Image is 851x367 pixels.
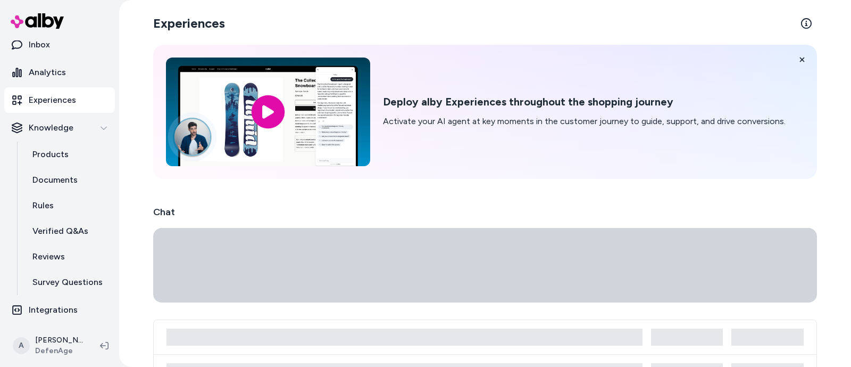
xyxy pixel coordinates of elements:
[22,270,115,295] a: Survey Questions
[29,38,50,51] p: Inbox
[22,244,115,270] a: Reviews
[32,276,103,289] p: Survey Questions
[4,87,115,113] a: Experiences
[22,193,115,218] a: Rules
[4,32,115,58] a: Inbox
[4,60,115,85] a: Analytics
[32,174,78,186] p: Documents
[32,225,88,238] p: Verified Q&As
[32,148,69,161] p: Products
[383,115,786,128] p: Activate your AI agent at key moments in the customer journey to guide, support, and drive conver...
[153,205,817,219] h2: Chat
[35,335,83,346] p: [PERSON_NAME]
[22,218,115,244] a: Verified Q&As
[13,337,30,354] span: A
[29,66,66,79] p: Analytics
[383,95,786,109] h2: Deploy alby Experiences throughout the shopping journey
[4,297,115,323] a: Integrations
[11,13,64,29] img: alby Logo
[29,94,76,107] p: Experiences
[35,346,83,356] span: DefenAge
[153,15,225,32] h2: Experiences
[22,167,115,193] a: Documents
[32,250,65,263] p: Reviews
[29,304,78,316] p: Integrations
[32,199,54,212] p: Rules
[22,142,115,167] a: Products
[6,329,91,363] button: A[PERSON_NAME]DefenAge
[29,121,73,134] p: Knowledge
[4,115,115,141] button: Knowledge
